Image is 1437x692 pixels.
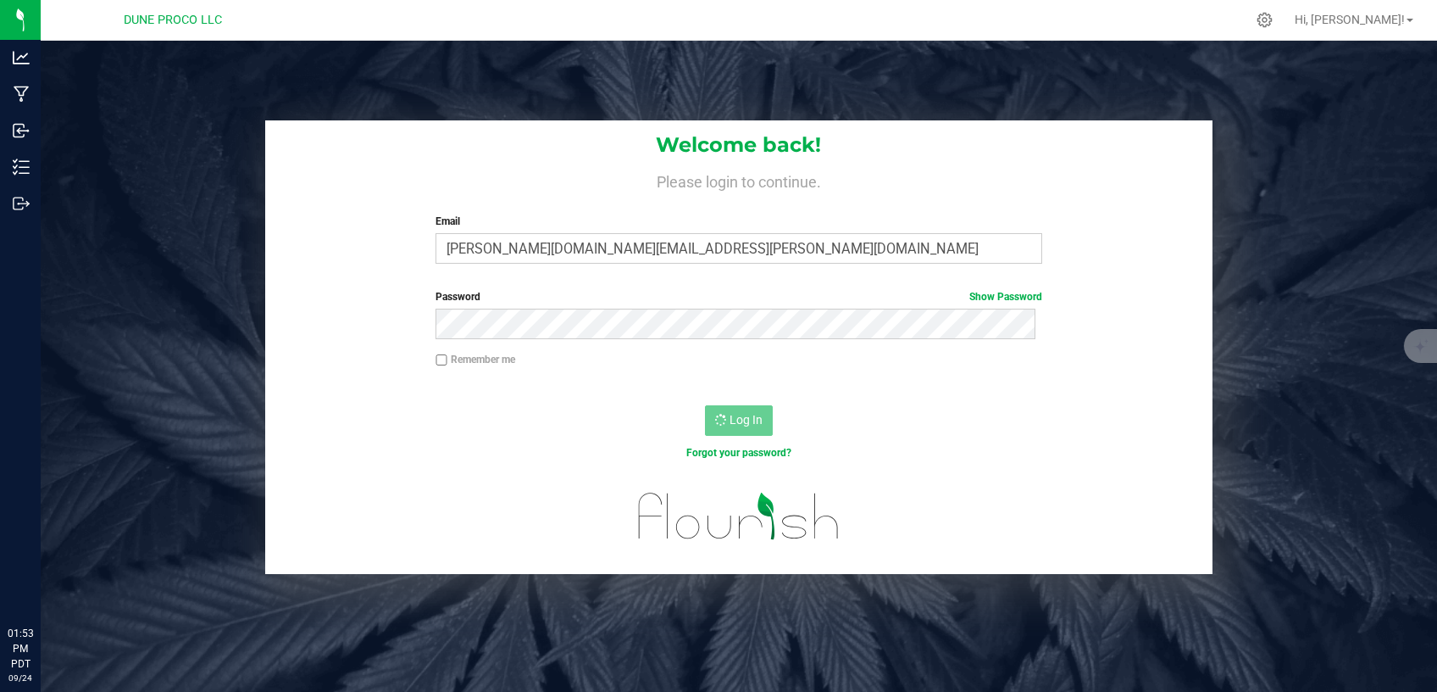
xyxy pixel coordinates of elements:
p: 09/24 [8,672,33,684]
span: Hi, [PERSON_NAME]! [1295,13,1405,26]
img: flourish_logo.svg [620,478,857,555]
inline-svg: Analytics [13,49,30,66]
a: Forgot your password? [686,447,791,459]
inline-svg: Inventory [13,159,30,176]
inline-svg: Manufacturing [13,86,30,103]
span: DUNE PROCO LLC [124,13,222,27]
div: Manage settings [1254,12,1275,28]
label: Email [436,214,1042,229]
h4: Please login to continue. [265,170,1213,190]
input: Remember me [436,354,447,366]
p: 01:53 PM PDT [8,626,33,672]
h1: Welcome back! [265,134,1213,156]
span: Log In [730,413,763,427]
inline-svg: Inbound [13,122,30,139]
a: Show Password [969,291,1042,303]
span: Password [436,291,480,303]
button: Log In [705,405,773,436]
inline-svg: Outbound [13,195,30,212]
label: Remember me [436,352,515,367]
